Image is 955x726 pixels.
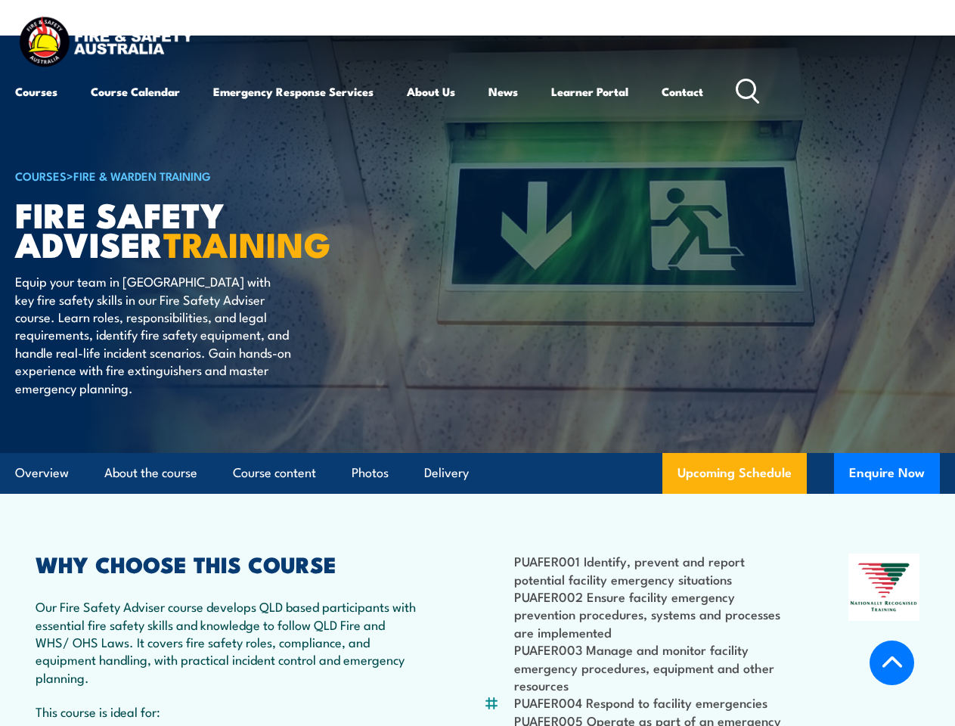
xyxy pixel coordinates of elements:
a: COURSES [15,167,67,184]
a: Emergency Response Services [213,73,374,110]
img: Nationally Recognised Training logo. [848,554,919,621]
button: Enquire Now [834,453,940,494]
a: Delivery [424,453,469,493]
li: PUAFER003 Manage and monitor facility emergency procedures, equipment and other resources [514,641,785,693]
a: Photos [352,453,389,493]
strong: TRAINING [163,217,331,269]
h1: FIRE SAFETY ADVISER [15,199,389,258]
h2: WHY CHOOSE THIS COURSE [36,554,419,573]
a: Course content [233,453,316,493]
h6: > [15,166,389,185]
p: Equip your team in [GEOGRAPHIC_DATA] with key fire safety skills in our Fire Safety Adviser cours... [15,272,291,396]
li: PUAFER004 Respond to facility emergencies [514,693,785,711]
li: PUAFER002 Ensure facility emergency prevention procedures, systems and processes are implemented [514,588,785,641]
a: Overview [15,453,69,493]
a: Course Calendar [91,73,180,110]
a: Learner Portal [551,73,628,110]
a: News [488,73,518,110]
a: About the course [104,453,197,493]
a: Contact [662,73,703,110]
a: Courses [15,73,57,110]
a: About Us [407,73,455,110]
p: Our Fire Safety Adviser course develops QLD based participants with essential fire safety skills ... [36,597,419,686]
li: PUAFER001 Identify, prevent and report potential facility emergency situations [514,552,785,588]
a: Upcoming Schedule [662,453,807,494]
p: This course is ideal for: [36,703,419,720]
a: Fire & Warden Training [73,167,211,184]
